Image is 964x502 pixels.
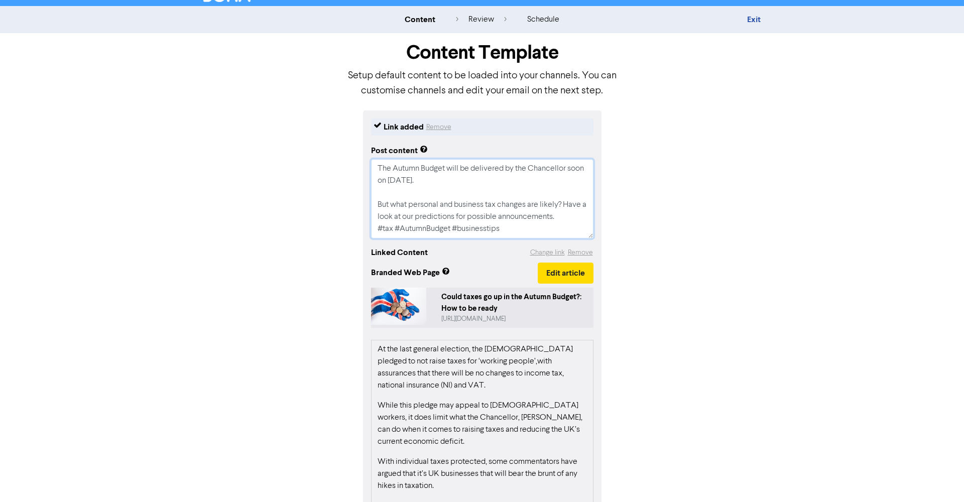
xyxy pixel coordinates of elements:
[371,267,538,279] span: Branded Web Page
[346,41,618,64] h1: Content Template
[378,343,587,392] p: At the last general election, the [DEMOGRAPHIC_DATA] pledged to not raise taxes for ‘working peop...
[371,288,593,328] a: Could taxes go up in the Autumn Budget?: How to be ready[URL][DOMAIN_NAME]
[378,400,587,448] p: While this pledge may appeal to [DEMOGRAPHIC_DATA] workers, it does limit what the Chancellor, [P...
[371,159,593,238] textarea: The Autumn Budget will be delivered by the Chancellor soon on [DATE]. But what personal and busin...
[371,288,427,325] img: 40HOj1wmQEJhEdi6K0YPaE-person-in-blue-red-and-white-long-sleeve-shirt-wearing-silver-round-coins-...
[441,314,589,324] div: https://public2.bomamarketing.com/cp/40HOj1wmQEJhEdi6K0YPaE?sa=V0rUnF0
[530,247,565,259] button: Change link
[371,145,428,157] div: Post content
[538,263,593,284] button: Edit article
[371,246,428,259] div: Linked Content
[384,121,424,133] div: Link added
[527,14,559,26] div: schedule
[747,15,761,25] a: Exit
[346,68,618,98] p: Setup default content to be loaded into your channels. You can customise channels and edit your e...
[405,14,435,26] div: content
[378,456,587,492] p: With individual taxes protected, some commentators have argued that it’s UK businesses that will ...
[567,247,593,259] button: Remove
[914,454,964,502] iframe: Chat Widget
[456,14,507,26] div: review
[426,121,452,133] button: Remove
[441,292,589,314] div: Could taxes go up in the Autumn Budget?: How to be ready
